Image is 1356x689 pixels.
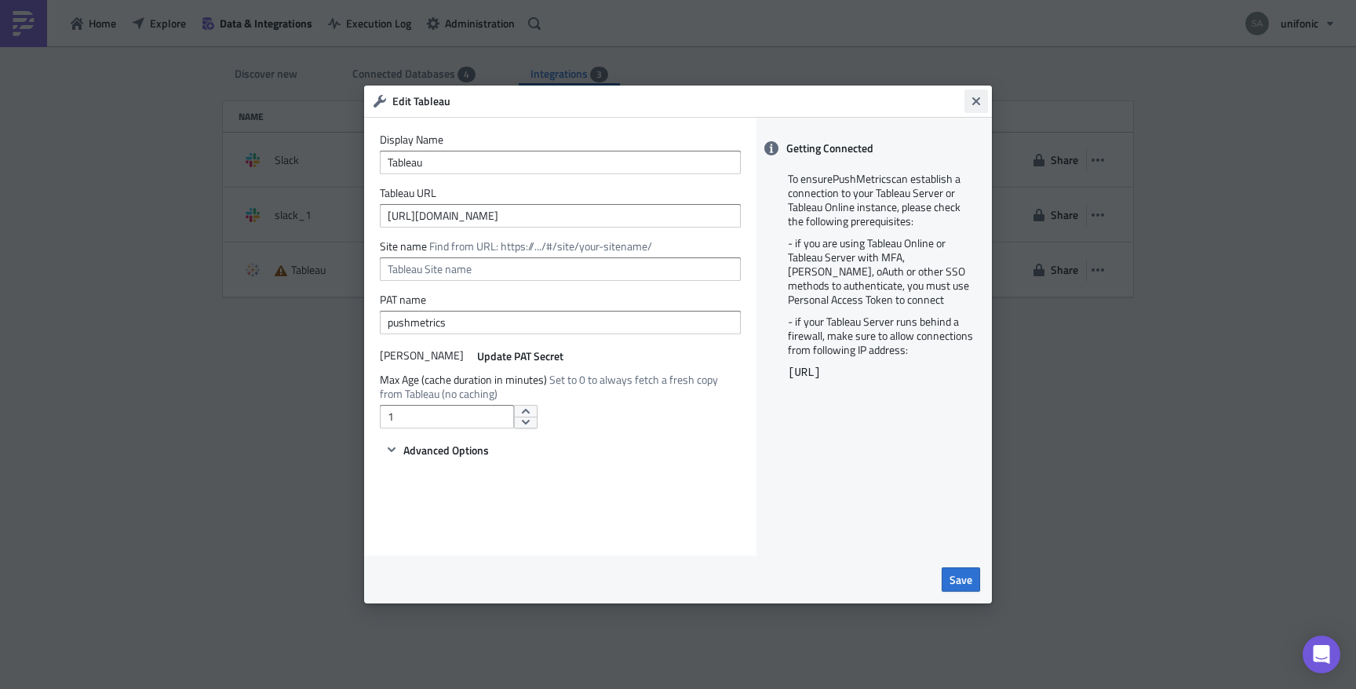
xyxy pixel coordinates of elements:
label: Site name [380,239,741,253]
label: Display Name [380,133,741,147]
code: [URL] [788,366,821,379]
button: Advanced Options [380,440,494,459]
div: Getting Connected [756,133,992,164]
label: Tableau URL [380,186,741,200]
button: Close [964,89,988,113]
span: Advanced Options [403,442,489,458]
p: To ensure PushMetrics can establish a connection to your Tableau Server or Tableau Online instanc... [788,172,976,228]
span: Update PAT Secret [477,348,563,364]
input: Personal Access Token Name [380,311,741,334]
span: Set to 0 to always fetch a fresh copy from Tableau (no caching) [380,371,718,402]
span: Save [950,571,972,588]
input: https://tableau.domain.com [380,204,741,228]
label: [PERSON_NAME] [380,348,464,363]
label: PAT name [380,293,741,307]
p: - if your Tableau Server runs behind a firewall, make sure to allow connections from following IP... [788,315,976,357]
iframe: How To Connect Tableau with PushMetrics [784,396,980,537]
p: - if you are using Tableau Online or Tableau Server with MFA, [PERSON_NAME], oAuth or other SSO m... [788,236,976,307]
button: Update PAT Secret [472,346,569,365]
div: Open Intercom Messenger [1303,636,1340,673]
span: Find from URL: https://.../#/site/your-sitename/ [429,238,652,254]
input: Give it a name [380,151,741,174]
button: decrement [514,417,538,429]
input: Enter a number... [380,405,514,428]
h6: Edit Tableau [392,94,965,108]
button: Save [942,567,980,592]
input: Tableau Site name [380,257,741,281]
button: increment [514,405,538,417]
label: Max Age (cache duration in minutes) [380,373,741,401]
